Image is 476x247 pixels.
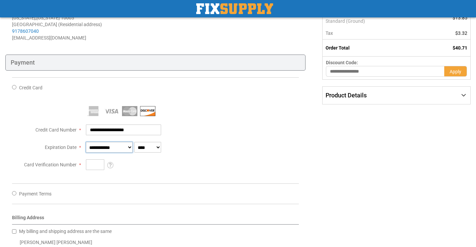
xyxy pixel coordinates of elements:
div: Payment [5,55,306,71]
button: Apply [444,66,467,77]
span: [US_STATE] [36,15,60,20]
a: store logo [196,3,273,14]
span: Payment Terms [19,191,51,196]
img: MasterCard [122,106,137,116]
img: Visa [104,106,119,116]
th: Tax [323,27,424,39]
img: Discover [140,106,155,116]
a: 9178607040 [12,28,39,34]
span: [EMAIL_ADDRESS][DOMAIN_NAME] [12,35,86,40]
img: American Express [86,106,101,116]
span: My billing and shipping address are the same [19,229,112,234]
span: Credit Card Number [35,127,77,133]
span: $40.71 [453,45,467,51]
span: Credit Card [19,85,42,90]
span: Apply [450,69,461,74]
span: Standard (Ground) [326,18,421,24]
img: Fix Industrial Supply [196,3,273,14]
span: Discount Code: [326,60,358,65]
div: Billing Address [12,214,299,225]
span: Card Verification Number [24,162,77,167]
span: Expiration Date [45,145,77,150]
strong: Order Total [326,45,350,51]
span: $13.85 [453,15,467,20]
span: $3.32 [455,30,467,36]
address: [PERSON_NAME] [PERSON_NAME] [STREET_ADDRESS] [US_STATE] , 10003 [GEOGRAPHIC_DATA] (Residential ad... [12,1,155,41]
span: Product Details [326,92,367,99]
